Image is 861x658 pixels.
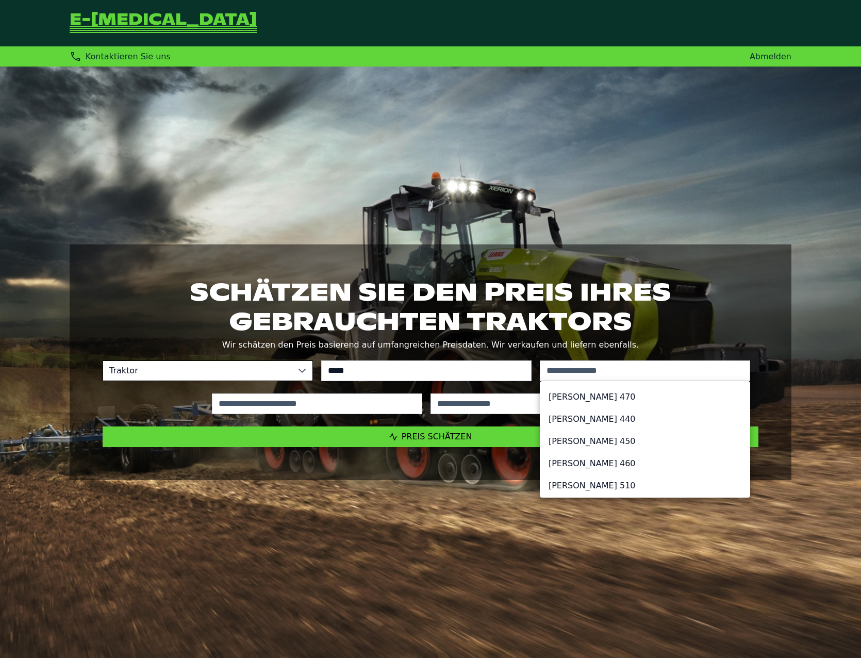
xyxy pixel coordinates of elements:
[540,386,750,408] li: [PERSON_NAME] 470
[540,474,750,497] li: [PERSON_NAME] 510
[540,452,750,474] li: [PERSON_NAME] 460
[540,430,750,452] li: [PERSON_NAME] 450
[750,52,791,61] a: Abmelden
[70,12,257,34] a: Zurück zur Startseite
[86,52,171,61] span: Kontaktieren Sie uns
[70,51,171,62] div: Kontaktieren Sie uns
[103,338,758,352] p: Wir schätzen den Preis basierend auf umfangreichen Preisdaten. Wir verkaufen und liefern ebenfalls.
[540,408,750,430] li: [PERSON_NAME] 440
[540,497,750,519] li: [PERSON_NAME] 520
[402,432,472,441] span: Preis schätzen
[103,361,292,381] span: Traktor
[103,277,758,335] h1: Schätzen Sie den Preis Ihres gebrauchten Traktors
[103,426,758,447] button: Preis schätzen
